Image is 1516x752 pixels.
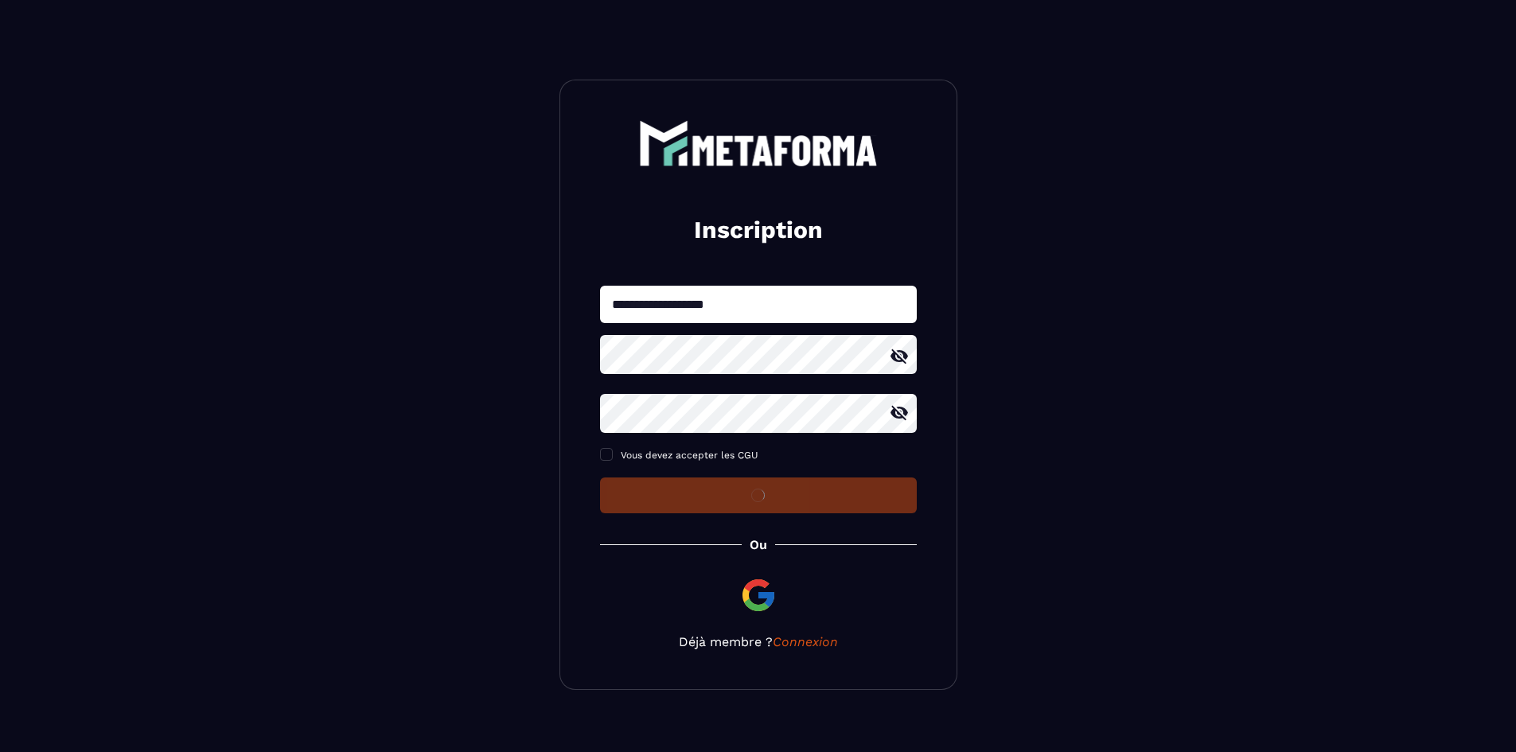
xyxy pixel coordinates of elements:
img: logo [639,120,878,166]
p: Ou [750,537,767,552]
a: logo [600,120,917,166]
img: google [739,576,777,614]
a: Connexion [773,634,838,649]
h2: Inscription [619,214,898,246]
p: Déjà membre ? [600,634,917,649]
span: Vous devez accepter les CGU [621,450,758,461]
